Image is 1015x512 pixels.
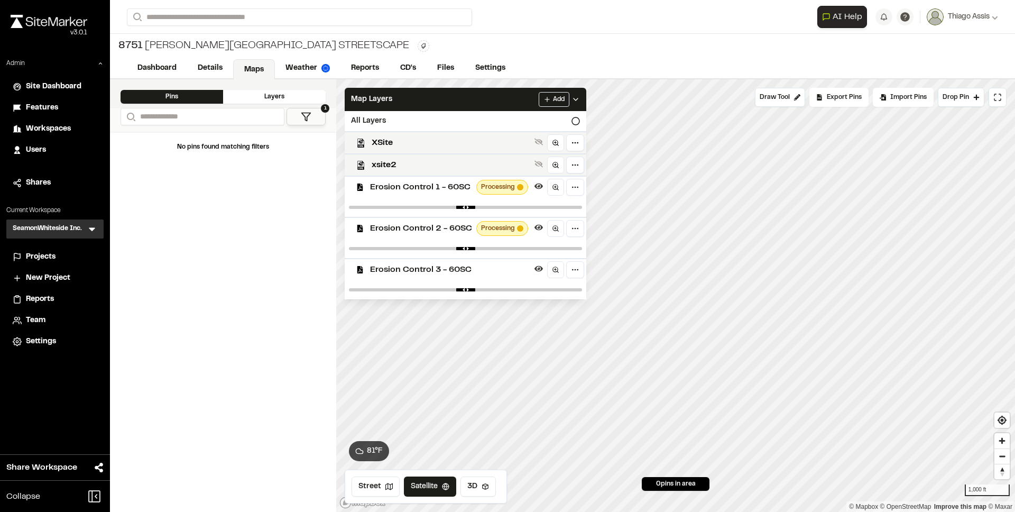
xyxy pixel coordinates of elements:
span: Processing [481,224,515,233]
button: 81°F [349,441,389,461]
div: Import Pins into your project [873,88,934,107]
a: Zoom to layer [547,157,564,173]
span: No pins found matching filters [177,144,269,150]
a: Reports [13,294,97,305]
a: Site Dashboard [13,81,97,93]
button: Open AI Assistant [817,6,867,28]
span: Import Pins [890,93,927,102]
span: Team [26,315,45,326]
span: 1 [321,104,329,113]
a: Shares [13,177,97,189]
span: Draw Tool [760,93,790,102]
span: Reports [26,294,54,305]
span: Erosion Control 3 - 60SC [370,263,530,276]
img: rebrand.png [11,15,87,28]
span: Users [26,144,46,156]
div: 1,000 ft [965,484,1010,496]
span: xsite2 [372,159,530,171]
a: Weather [275,58,340,78]
span: 0 pins in area [656,479,696,489]
button: Satellite [404,477,456,497]
div: Map layer tileset processing [476,180,528,195]
img: kml_black_icon64.png [356,161,365,170]
button: 1 [287,108,326,125]
a: Mapbox [849,503,878,510]
a: Settings [465,58,516,78]
button: Add [539,92,569,107]
a: Zoom to layer [547,261,564,278]
a: Maps [233,59,275,79]
div: [PERSON_NAME][GEOGRAPHIC_DATA] Streetscape [118,38,409,54]
span: Projects [26,251,56,263]
span: Share Workspace [6,461,77,474]
img: precipai.png [321,64,330,72]
a: New Project [13,272,97,284]
a: Dashboard [127,58,187,78]
a: Workspaces [13,123,97,135]
a: Zoom to layer [547,220,564,237]
button: Draw Tool [755,88,805,107]
a: Details [187,58,233,78]
button: Show layer [532,158,545,170]
button: Zoom out [994,449,1010,464]
span: Features [26,102,58,114]
div: Layers [223,90,326,104]
button: Hide layer [532,180,545,193]
button: Street [352,477,400,497]
div: Pins [121,90,223,104]
img: User [927,8,944,25]
button: Reset bearing to north [994,464,1010,479]
canvas: Map [336,79,1015,512]
div: Map layer tileset processing [476,221,528,236]
span: 81 ° F [367,445,383,457]
h3: SeamonWhiteside Inc. [13,224,82,234]
a: Map feedback [934,503,986,510]
a: CD's [390,58,427,78]
button: Hide layer [532,221,545,234]
a: Users [13,144,97,156]
span: Map layer tileset processing [517,225,523,232]
span: Thiago Assis [948,11,990,23]
a: Reports [340,58,390,78]
span: Zoom out [994,449,1010,464]
button: 3D [460,477,496,497]
span: Site Dashboard [26,81,81,93]
a: Zoom to layer [547,134,564,151]
button: Hide layer [532,262,545,275]
span: Drop Pin [943,93,969,102]
a: Settings [13,336,97,348]
a: Maxar [988,503,1012,510]
div: Open AI Assistant [817,6,871,28]
span: Processing [481,182,515,192]
span: Export Pins [827,93,862,102]
a: Mapbox logo [339,497,386,509]
button: Drop Pin [938,88,984,107]
button: Search [127,8,146,26]
div: All Layers [345,111,586,131]
span: Map Layers [351,94,392,105]
a: Features [13,102,97,114]
span: Map layer tileset processing [517,184,523,190]
a: Files [427,58,465,78]
span: AI Help [833,11,862,23]
span: Workspaces [26,123,71,135]
p: Admin [6,59,25,68]
button: Edit Tags [418,40,429,52]
div: Oh geez...please don't... [11,28,87,38]
span: New Project [26,272,70,284]
button: Zoom in [994,433,1010,449]
button: Thiago Assis [927,8,998,25]
span: Shares [26,177,51,189]
button: Find my location [994,413,1010,428]
span: XSite [372,136,530,149]
span: Collapse [6,490,40,503]
a: OpenStreetMap [880,503,931,510]
a: Team [13,315,97,326]
button: Show layer [532,135,545,148]
button: Search [121,108,140,125]
span: Settings [26,336,56,348]
span: Add [553,95,565,104]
